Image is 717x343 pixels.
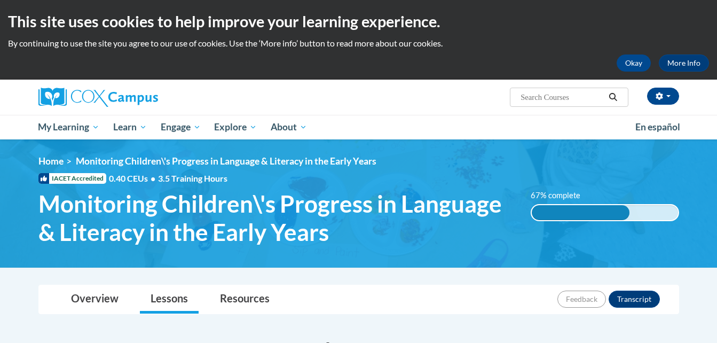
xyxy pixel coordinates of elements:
a: Overview [60,285,129,314]
a: Explore [207,115,264,139]
span: About [271,121,307,134]
div: Main menu [22,115,695,139]
span: IACET Accredited [38,173,106,184]
button: Search [605,91,621,104]
label: 67% complete [531,190,592,201]
a: My Learning [31,115,107,139]
a: Cox Campus [38,88,241,107]
button: Okay [617,54,651,72]
a: Learn [106,115,154,139]
a: En español [628,116,687,138]
span: Engage [161,121,201,134]
span: Monitoring Children\'s Progress in Language & Literacy in the Early Years [38,190,515,246]
span: Learn [113,121,147,134]
span: 3.5 Training Hours [158,173,227,183]
span: • [151,173,155,183]
span: En español [635,121,680,132]
input: Search Courses [519,91,605,104]
a: Resources [209,285,280,314]
button: Account Settings [647,88,679,105]
span: 0.40 CEUs [109,173,158,184]
button: Transcript [609,291,660,308]
a: More Info [659,54,709,72]
span: My Learning [38,121,99,134]
a: Engage [154,115,208,139]
button: Feedback [557,291,606,308]
span: Explore [214,121,257,134]
h2: This site uses cookies to help improve your learning experience. [8,11,709,32]
a: Lessons [140,285,199,314]
div: 67% complete [532,205,629,220]
img: Cox Campus [38,88,158,107]
p: By continuing to use the site you agree to our use of cookies. Use the ‘More info’ button to read... [8,37,709,49]
a: About [264,115,314,139]
span: Monitoring Children\'s Progress in Language & Literacy in the Early Years [76,155,376,167]
a: Home [38,155,64,167]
